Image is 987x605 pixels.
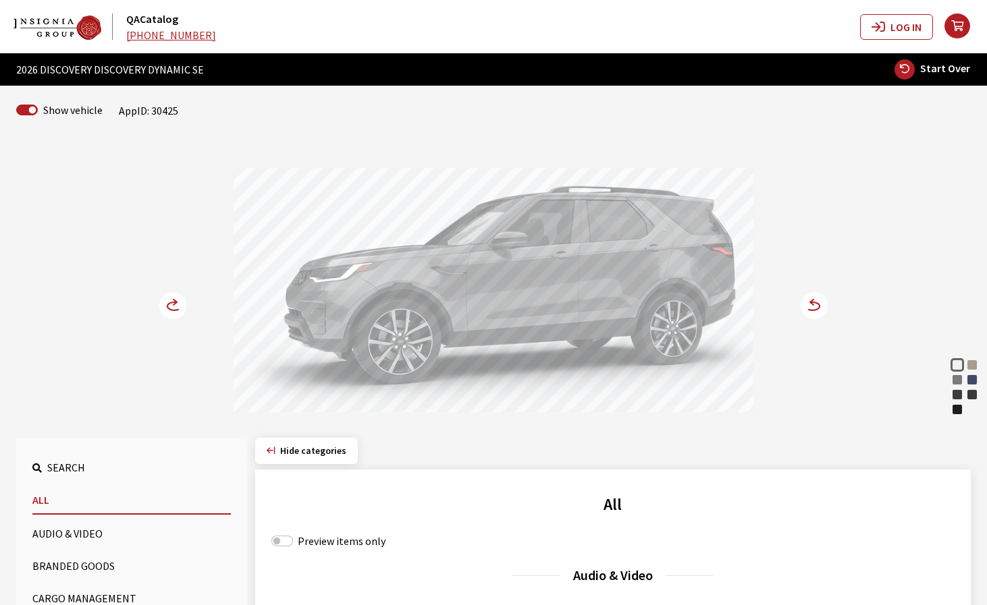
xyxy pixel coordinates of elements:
h2: All [271,492,955,517]
div: Santorini Black [951,403,964,416]
button: Hide categories [255,438,358,464]
button: Log In [860,14,933,40]
button: Start Over [894,59,971,80]
div: Fuji White [951,358,964,372]
button: Audio & Video [32,520,231,547]
a: QACatalog logo [14,13,124,39]
button: All [32,486,231,515]
div: Carpathian Grey [965,388,979,401]
span: Click to hide category section. [280,444,346,457]
label: Show vehicle [43,102,103,118]
label: Preview items only [298,533,385,549]
span: 2026 DISCOVERY DISCOVERY DYNAMIC SE [16,61,204,78]
div: Charente Grey [951,388,964,401]
span: Start Over [920,61,970,75]
span: Search [47,461,85,474]
h3: Audio & Video [271,565,955,585]
button: Branded Goods [32,552,231,579]
img: Dashboard [14,16,101,40]
button: your cart [944,3,987,51]
a: [PHONE_NUMBER] [126,28,216,42]
div: Lantau Bronze [965,358,979,372]
div: Varesine Blue [965,373,979,386]
div: AppID: 30425 [119,103,178,119]
div: Eiger Grey [951,373,964,386]
a: QACatalog [126,12,178,26]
